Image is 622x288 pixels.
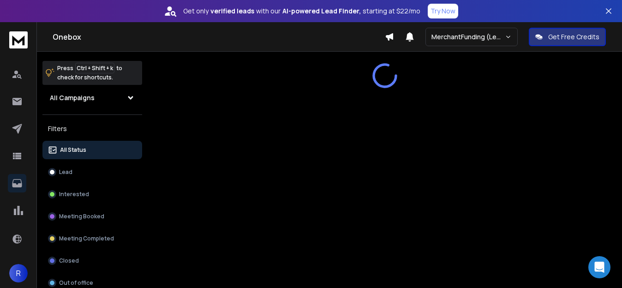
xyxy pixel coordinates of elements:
p: Lead [59,168,72,176]
span: Ctrl + Shift + k [75,63,114,73]
p: Meeting Completed [59,235,114,242]
h3: Filters [42,122,142,135]
button: Meeting Booked [42,207,142,226]
p: Interested [59,191,89,198]
strong: AI-powered Lead Finder, [282,6,361,16]
button: Interested [42,185,142,204]
button: Closed [42,252,142,270]
p: Meeting Booked [59,213,104,220]
p: MerchantFunding (LeadChimp) [431,32,505,42]
p: Press to check for shortcuts. [57,64,122,82]
button: All Campaigns [42,89,142,107]
button: Try Now [428,4,458,18]
p: All Status [60,146,86,154]
div: Open Intercom Messenger [588,256,610,278]
h1: Onebox [53,31,385,42]
button: Get Free Credits [529,28,606,46]
button: R [9,264,28,282]
p: Try Now [431,6,455,16]
img: logo [9,31,28,48]
button: Meeting Completed [42,229,142,248]
button: All Status [42,141,142,159]
p: Get Free Credits [548,32,599,42]
strong: verified leads [210,6,254,16]
button: Lead [42,163,142,181]
p: Closed [59,257,79,264]
p: Get only with our starting at $22/mo [183,6,420,16]
h1: All Campaigns [50,93,95,102]
p: Out of office [59,279,93,287]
